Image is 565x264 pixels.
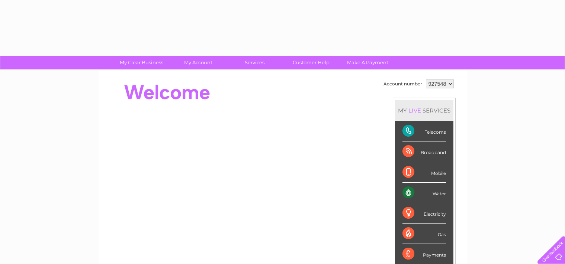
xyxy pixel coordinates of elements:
[224,56,285,69] a: Services
[402,224,446,244] div: Gas
[395,100,453,121] div: MY SERVICES
[402,121,446,141] div: Telecoms
[382,78,424,90] td: Account number
[167,56,229,69] a: My Account
[111,56,172,69] a: My Clear Business
[337,56,398,69] a: Make A Payment
[402,162,446,183] div: Mobile
[402,183,446,203] div: Water
[402,244,446,264] div: Payments
[407,107,423,114] div: LIVE
[280,56,342,69] a: Customer Help
[402,203,446,224] div: Electricity
[402,141,446,162] div: Broadband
